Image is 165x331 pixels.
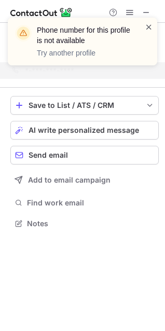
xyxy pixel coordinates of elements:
p: Try another profile [37,48,132,58]
button: AI write personalized message [10,121,159,140]
span: Notes [27,219,155,228]
img: warning [15,25,32,42]
span: Add to email campaign [28,176,111,184]
span: Find work email [27,198,155,208]
img: ContactOut v5.3.10 [10,6,73,19]
button: Add to email campaign [10,171,159,189]
header: Phone number for this profile is not available [37,25,132,46]
button: Send email [10,146,159,164]
button: Notes [10,216,159,231]
button: Find work email [10,196,159,210]
span: Send email [29,151,68,159]
button: save-profile-one-click [10,96,159,115]
span: AI write personalized message [29,126,139,134]
div: Save to List / ATS / CRM [29,101,141,109]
